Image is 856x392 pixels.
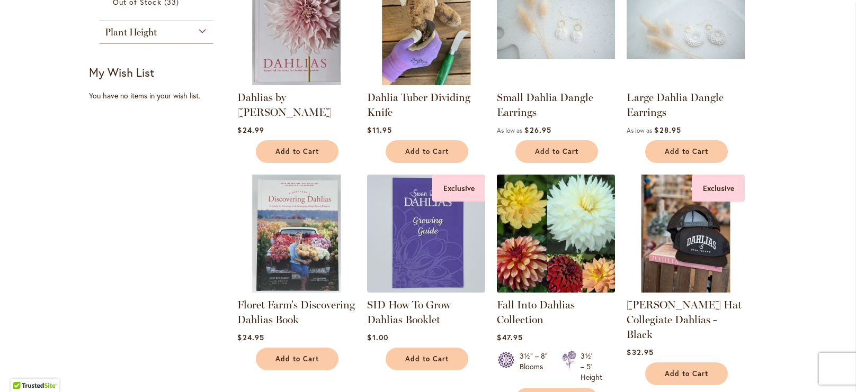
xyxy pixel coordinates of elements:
[654,125,681,135] span: $28.95
[497,332,522,342] span: $47.95
[367,91,470,118] a: Dahlia Tuber Dividing Knife
[237,91,332,118] a: Dahlias by [PERSON_NAME]
[367,175,485,293] img: Swan Island Dahlias - How to Grow Guide
[367,285,485,295] a: Swan Island Dahlias - How to Grow Guide Exclusive
[237,77,355,87] a: Dahlias by Naomi Slade - FRONT
[497,126,522,134] span: As low as
[367,298,451,326] a: SID How To Grow Dahlias Booklet
[627,126,652,134] span: As low as
[627,347,653,357] span: $32.95
[665,369,708,378] span: Add to Cart
[367,125,391,135] span: $11.95
[432,175,485,202] div: Exclusive
[581,351,602,382] div: 3½' – 5' Height
[367,332,388,342] span: $1.00
[497,91,593,118] a: Small Dahlia Dangle Earrings
[256,348,338,370] button: Add to Cart
[275,354,319,363] span: Add to Cart
[386,140,468,163] button: Add to Cart
[627,91,724,118] a: Large Dahlia Dangle Earrings
[665,147,708,156] span: Add to Cart
[494,171,618,295] img: Fall Into Dahlias Collection
[645,362,728,385] button: Add to Cart
[535,147,578,156] span: Add to Cart
[105,26,157,38] span: Plant Height
[627,298,742,341] a: [PERSON_NAME] Hat Collegiate Dahlias - Black
[386,348,468,370] button: Add to Cart
[237,332,264,342] span: $24.95
[524,125,551,135] span: $26.95
[256,140,338,163] button: Add to Cart
[515,140,598,163] button: Add to Cart
[627,175,745,293] img: SID Grafletics Hat Collegiate Dahlias - Black
[627,77,745,87] a: Large Dahlia Dangle Earrings
[237,175,355,293] img: Floret Farm's Discovering Dahlias Book
[237,298,355,326] a: Floret Farm's Discovering Dahlias Book
[237,285,355,295] a: Floret Farm's Discovering Dahlias Book
[367,77,485,87] a: Dahlia Tuber Dividing Knife
[497,298,575,326] a: Fall Into Dahlias Collection
[520,351,549,382] div: 3½" – 8" Blooms
[405,147,449,156] span: Add to Cart
[89,65,154,80] strong: My Wish List
[405,354,449,363] span: Add to Cart
[275,147,319,156] span: Add to Cart
[627,285,745,295] a: SID Grafletics Hat Collegiate Dahlias - Black Exclusive
[237,125,264,135] span: $24.99
[8,354,38,384] iframe: Launch Accessibility Center
[497,77,615,87] a: Small Dahlia Dangle Earrings
[692,175,745,202] div: Exclusive
[497,285,615,295] a: Fall Into Dahlias Collection
[645,140,728,163] button: Add to Cart
[89,90,230,101] div: You have no items in your wish list.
